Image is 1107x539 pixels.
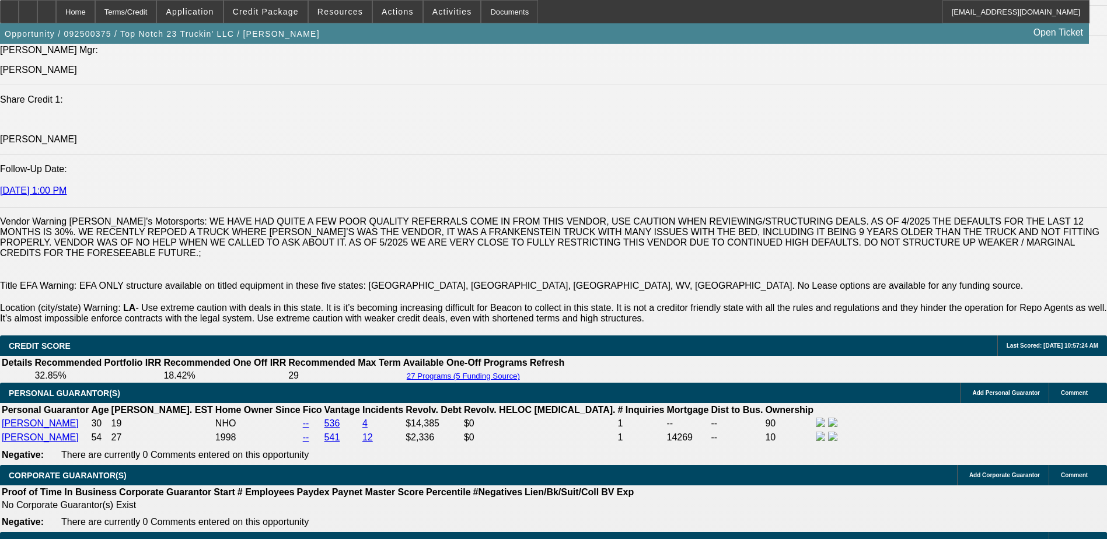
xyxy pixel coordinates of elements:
[233,7,299,16] span: Credit Package
[617,405,664,415] b: # Inquiries
[163,370,287,381] td: 18.42%
[463,431,616,444] td: $0
[406,405,462,415] b: Revolv. Debt
[215,417,301,430] td: NHO
[317,7,363,16] span: Resources
[463,417,616,430] td: $0
[297,487,330,497] b: Paydex
[61,450,309,460] span: There are currently 0 Comments entered on this opportunity
[617,431,665,444] td: 1
[90,417,109,430] td: 30
[373,1,422,23] button: Actions
[1061,472,1088,478] span: Comment
[711,431,764,444] td: --
[711,405,763,415] b: Dist to Bus.
[324,418,340,428] a: 536
[91,405,109,415] b: Age
[828,418,837,427] img: linkedin-icon.png
[828,432,837,441] img: linkedin-icon.png
[464,405,616,415] b: Revolv. HELOC [MEDICAL_DATA].
[111,431,214,444] td: 27
[432,7,472,16] span: Activities
[309,1,372,23] button: Resources
[666,417,710,430] td: --
[34,370,162,381] td: 32.85%
[764,431,814,444] td: 10
[111,417,214,430] td: 19
[303,405,322,415] b: Fico
[1061,390,1088,396] span: Comment
[61,517,309,527] span: There are currently 0 Comments entered on this opportunity
[1,499,639,511] td: No Corporate Guarantor(s) Exist
[1,487,117,498] th: Proof of Time In Business
[816,418,825,427] img: facebook-icon.png
[90,431,109,444] td: 54
[405,417,462,430] td: $14,385
[238,487,295,497] b: # Employees
[224,1,308,23] button: Credit Package
[2,517,44,527] b: Negative:
[111,405,213,415] b: [PERSON_NAME]. EST
[403,371,523,381] button: 27 Programs (5 Funding Source)
[163,357,287,369] th: Recommended One Off IRR
[667,405,709,415] b: Mortgage
[2,432,79,442] a: [PERSON_NAME]
[426,487,470,497] b: Percentile
[473,487,523,497] b: #Negatives
[2,418,79,428] a: [PERSON_NAME]
[332,487,424,497] b: Paynet Master Score
[303,418,309,428] a: --
[765,405,813,415] b: Ownership
[2,405,89,415] b: Personal Guarantor
[405,431,462,444] td: $2,336
[601,487,634,497] b: BV Exp
[2,450,44,460] b: Negative:
[382,7,414,16] span: Actions
[166,7,214,16] span: Application
[215,405,301,415] b: Home Owner Since
[123,303,135,313] b: LA
[403,357,528,369] th: Available One-Off Programs
[1,357,33,369] th: Details
[34,357,162,369] th: Recommended Portfolio IRR
[5,29,320,38] span: Opportunity / 092500375 / Top Notch 23 Truckin' LLC / [PERSON_NAME]
[362,405,403,415] b: Incidents
[157,1,222,23] button: Application
[764,417,814,430] td: 90
[972,390,1040,396] span: Add Personal Guarantor
[1007,342,1098,349] span: Last Scored: [DATE] 10:57:24 AM
[9,471,127,480] span: CORPORATE GUARANTOR(S)
[79,281,1024,290] label: EFA ONLY structure available on titled equipment in these five states: [GEOGRAPHIC_DATA], [GEOGRA...
[1029,23,1088,43] a: Open Ticket
[711,417,764,430] td: --
[214,487,235,497] b: Start
[424,1,481,23] button: Activities
[666,431,710,444] td: 14269
[119,487,211,497] b: Corporate Guarantor
[324,405,360,415] b: Vantage
[362,432,373,442] a: 12
[525,487,599,497] b: Lien/Bk/Suit/Coll
[816,432,825,441] img: facebook-icon.png
[324,432,340,442] a: 541
[529,357,565,369] th: Refresh
[303,432,309,442] a: --
[969,472,1040,478] span: Add Corporate Guarantor
[288,370,401,381] td: 29
[617,417,665,430] td: 1
[362,418,368,428] a: 4
[9,388,120,398] span: PERSONAL GUARANTOR(S)
[9,341,71,351] span: CREDIT SCORE
[215,432,236,442] span: 1998
[288,357,401,369] th: Recommended Max Term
